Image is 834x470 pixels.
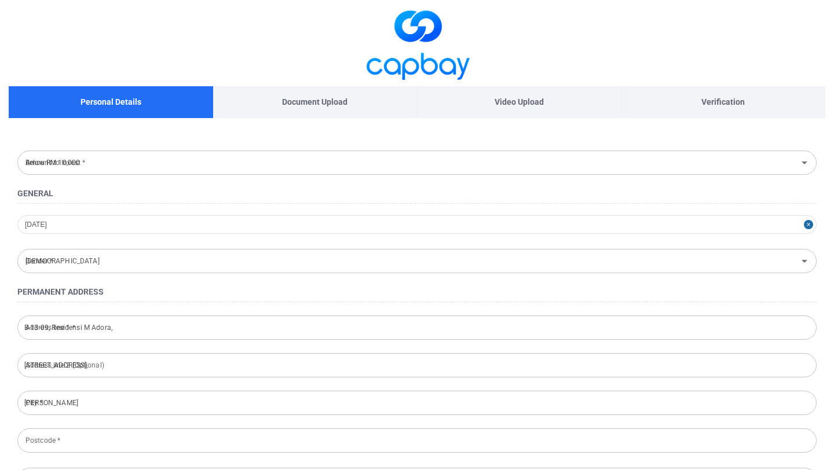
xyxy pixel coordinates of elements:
p: Verification [701,96,745,108]
button: Open [796,155,813,171]
p: Video Upload [495,96,544,108]
p: Document Upload [282,96,348,108]
button: Close [804,215,817,234]
input: Date Of Birth * [17,215,817,234]
button: Open [796,253,813,269]
p: Personal Details [81,96,141,108]
h4: General [17,186,817,200]
h4: Permanent Address [17,285,817,299]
